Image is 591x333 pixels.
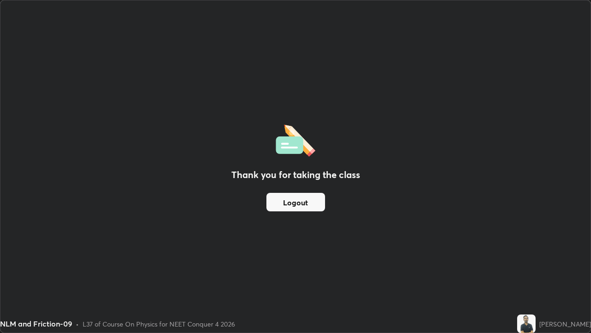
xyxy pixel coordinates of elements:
[76,319,79,329] div: •
[231,168,360,182] h2: Thank you for taking the class
[517,314,536,333] img: af35316ec30b409ca55988c56db82ca0.jpg
[83,319,235,329] div: L37 of Course On Physics for NEET Conquer 4 2026
[266,193,325,211] button: Logout
[276,122,315,157] img: offlineFeedback.1438e8b3.svg
[539,319,591,329] div: [PERSON_NAME]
